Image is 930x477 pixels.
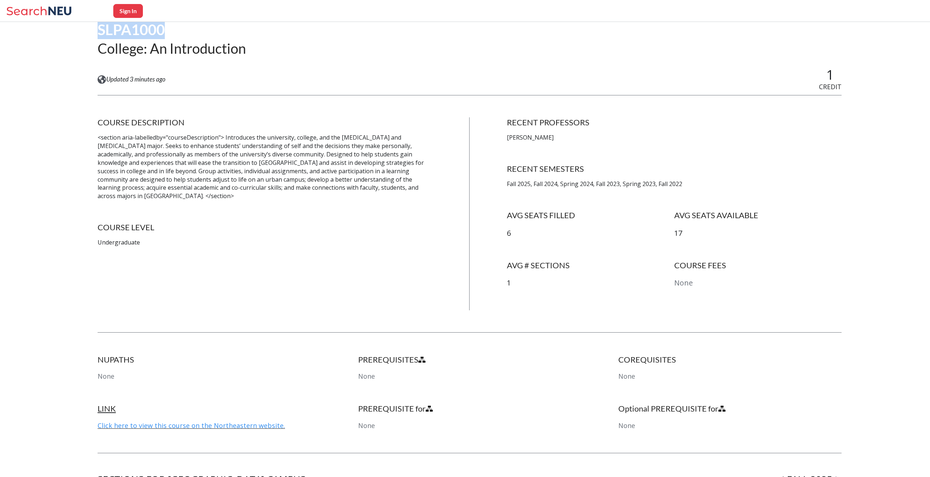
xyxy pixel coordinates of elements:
[98,404,321,414] h4: LINK
[507,210,674,220] h4: AVG SEATS FILLED
[674,228,842,239] p: 17
[819,82,842,91] span: CREDIT
[358,404,581,414] h4: PREREQUISITE for
[358,421,375,430] span: None
[98,222,432,232] h4: COURSE LEVEL
[618,372,635,381] span: None
[618,355,842,365] h4: COREQUISITES
[674,278,842,288] p: None
[98,421,285,430] a: Click here to view this course on the Northeastern website.
[98,20,246,39] h1: SLPA1000
[618,421,635,430] span: None
[507,260,674,270] h4: AVG # SECTIONS
[507,117,842,128] h4: RECENT PROFESSORS
[106,75,166,83] span: Updated 3 minutes ago
[98,39,246,57] h2: College: An Introduction
[507,278,674,288] p: 1
[674,210,842,220] h4: AVG SEATS AVAILABLE
[618,404,842,414] h4: Optional PREREQUISITE for
[98,238,432,247] p: Undergraduate
[98,355,321,365] h4: NUPATHS
[507,228,674,239] p: 6
[674,260,842,270] h4: COURSE FEES
[826,66,834,84] span: 1
[113,4,143,18] button: Sign In
[98,372,114,381] span: None
[507,164,842,174] h4: RECENT SEMESTERS
[507,133,842,142] p: [PERSON_NAME]
[358,372,375,381] span: None
[98,117,432,128] h4: COURSE DESCRIPTION
[358,355,581,365] h4: PREREQUISITES
[98,133,432,200] p: <section aria-labelledby="courseDescription"> Introduces the university, college, and the [MEDICA...
[507,180,842,188] p: Fall 2025, Fall 2024, Spring 2024, Fall 2023, Spring 2023, Fall 2022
